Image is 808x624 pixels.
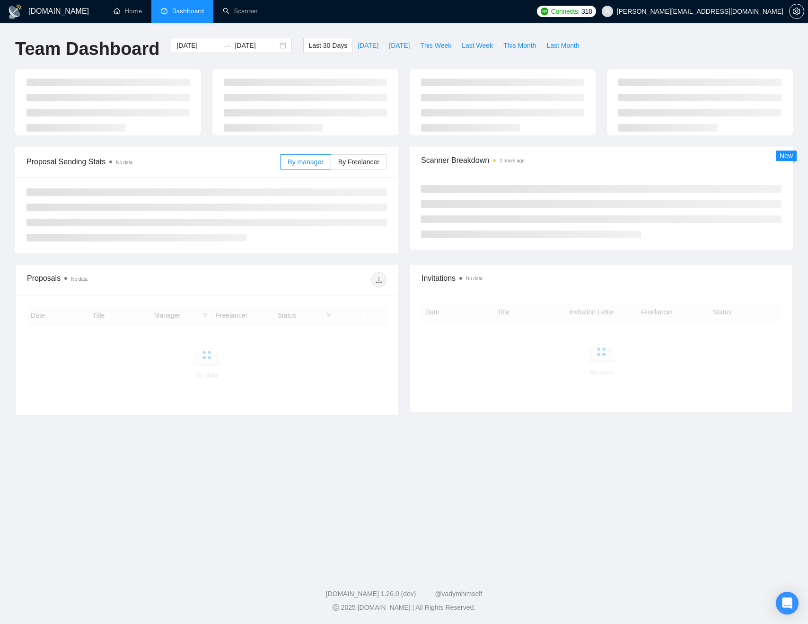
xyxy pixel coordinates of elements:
[500,158,525,163] time: 2 hours ago
[161,8,167,14] span: dashboard
[333,604,339,611] span: copyright
[503,40,536,51] span: This Month
[415,38,457,53] button: This Week
[223,42,231,49] span: to
[790,8,804,15] span: setting
[308,40,347,51] span: Last 30 Days
[546,40,579,51] span: Last Month
[462,40,493,51] span: Last Week
[26,156,280,168] span: Proposal Sending Stats
[15,38,159,60] h1: Team Dashboard
[116,160,132,165] span: No data
[114,7,142,15] a: homeHome
[8,603,800,613] div: 2025 [DOMAIN_NAME] | All Rights Reserved.
[223,7,258,15] a: searchScanner
[223,42,231,49] span: swap-right
[435,590,482,597] a: @vadymhimself
[422,272,781,284] span: Invitations
[466,276,483,281] span: No data
[176,40,220,51] input: Start date
[303,38,352,53] button: Last 30 Days
[172,7,204,15] span: Dashboard
[420,40,451,51] span: This Week
[338,158,379,166] span: By Freelancer
[498,38,541,53] button: This Month
[604,8,611,15] span: user
[457,38,498,53] button: Last Week
[551,6,580,17] span: Connects:
[421,154,782,166] span: Scanner Breakdown
[789,8,804,15] a: setting
[71,276,88,282] span: No data
[326,590,416,597] a: [DOMAIN_NAME] 1.26.0 (dev)
[27,272,207,287] div: Proposals
[358,40,378,51] span: [DATE]
[780,152,793,160] span: New
[541,38,584,53] button: Last Month
[8,4,23,19] img: logo
[352,38,384,53] button: [DATE]
[384,38,415,53] button: [DATE]
[541,8,548,15] img: upwork-logo.png
[389,40,410,51] span: [DATE]
[235,40,278,51] input: End date
[288,158,323,166] span: By manager
[789,4,804,19] button: setting
[581,6,592,17] span: 318
[776,592,799,615] div: Open Intercom Messenger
